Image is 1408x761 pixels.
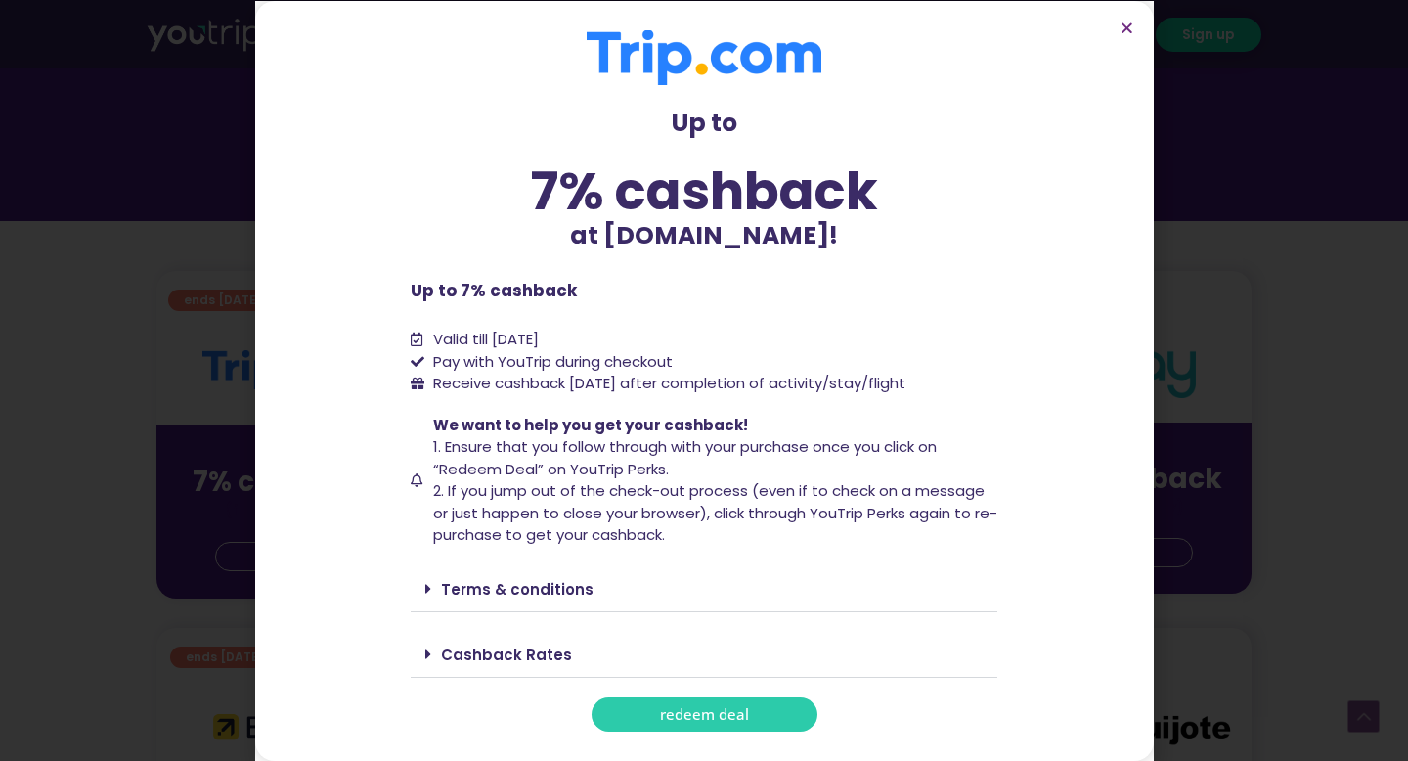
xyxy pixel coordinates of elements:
[411,105,997,142] p: Up to
[441,645,572,665] a: Cashback Rates
[433,415,748,435] span: We want to help you get your cashback!
[411,217,997,254] p: at [DOMAIN_NAME]!
[592,697,817,732] a: redeem deal
[411,632,997,678] div: Cashback Rates
[441,579,594,600] a: Terms & conditions
[411,279,577,302] b: Up to 7% cashback
[433,373,905,393] span: Receive cashback [DATE] after completion of activity/stay/flight
[411,566,997,612] div: Terms & conditions
[1120,21,1134,35] a: Close
[428,351,673,374] span: Pay with YouTrip during checkout
[433,480,997,545] span: 2. If you jump out of the check-out process (even if to check on a message or just happen to clos...
[433,329,539,349] span: Valid till [DATE]
[660,707,749,722] span: redeem deal
[411,165,997,217] div: 7% cashback
[433,436,937,479] span: 1. Ensure that you follow through with your purchase once you click on “Redeem Deal” on YouTrip P...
